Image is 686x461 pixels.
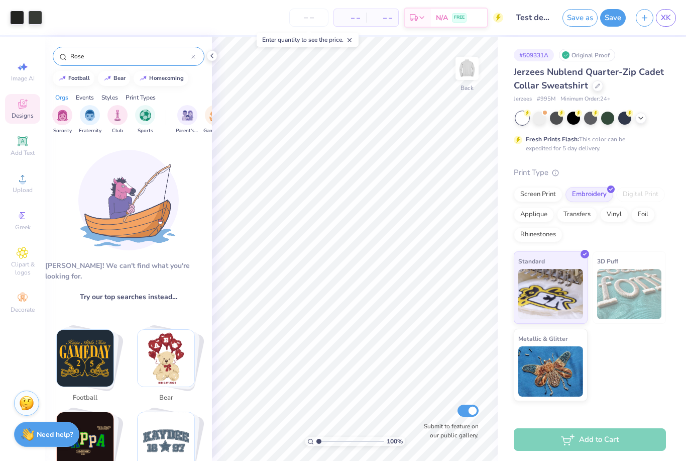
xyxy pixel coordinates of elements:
[508,8,557,28] input: Untitled Design
[454,14,465,21] span: FREE
[107,105,128,135] div: filter for Club
[98,71,130,86] button: bear
[182,110,193,121] img: Parent's Weekend Image
[600,9,626,27] button: Save
[597,269,662,319] img: 3D Puff
[514,227,562,242] div: Rhinestones
[514,187,562,202] div: Screen Print
[80,292,177,302] span: Try our top searches instead…
[126,93,156,102] div: Print Types
[78,150,179,250] img: Loading...
[514,167,666,178] div: Print Type
[53,127,72,135] span: Sorority
[50,329,126,407] button: Stack Card Button football
[518,333,568,344] span: Metallic & Glitter
[138,127,153,135] span: Sports
[79,105,101,135] button: filter button
[13,186,33,194] span: Upload
[176,105,199,135] button: filter button
[656,9,676,27] a: XK
[134,71,188,86] button: homecoming
[565,187,613,202] div: Embroidery
[12,112,34,120] span: Designs
[209,110,221,121] img: Game Day Image
[113,75,126,81] div: bear
[559,49,615,61] div: Original Proof
[600,207,628,222] div: Vinyl
[514,95,532,104] span: Jerzees
[84,110,95,121] img: Fraternity Image
[436,13,448,23] span: N/A
[69,51,191,61] input: Try "Alpha"
[139,75,147,81] img: trend_line.gif
[526,135,579,143] strong: Fresh Prints Flash:
[203,127,226,135] span: Game Day
[514,49,554,61] div: # 509331A
[37,430,73,439] strong: Need help?
[79,105,101,135] div: filter for Fraternity
[69,393,101,403] span: football
[514,207,554,222] div: Applique
[537,95,555,104] span: # 995M
[68,75,90,81] div: football
[661,12,671,24] span: XK
[135,105,155,135] div: filter for Sports
[57,110,68,121] img: Sorority Image
[52,105,72,135] div: filter for Sorority
[140,110,151,121] img: Sports Image
[176,127,199,135] span: Parent's Weekend
[560,95,611,104] span: Minimum Order: 24 +
[203,105,226,135] button: filter button
[45,260,212,282] div: [PERSON_NAME]! We can't find what you're looking for.
[5,260,40,276] span: Clipart & logos
[11,149,35,157] span: Add Text
[514,66,664,91] span: Jerzees Nublend Quarter-Zip Cadet Collar Sweatshirt
[11,306,35,314] span: Decorate
[257,33,359,47] div: Enter quantity to see the price.
[372,13,392,23] span: – –
[58,75,66,81] img: trend_line.gif
[616,187,665,202] div: Digital Print
[131,329,207,407] button: Stack Card Button bear
[461,83,474,93] div: Back
[112,127,123,135] span: Club
[203,105,226,135] div: filter for Game Day
[340,13,360,23] span: – –
[55,93,68,102] div: Orgs
[53,71,94,86] button: football
[457,58,477,78] img: Back
[631,207,655,222] div: Foil
[79,127,101,135] span: Fraternity
[135,105,155,135] button: filter button
[107,105,128,135] button: filter button
[557,207,597,222] div: Transfers
[57,330,113,387] img: football
[52,105,72,135] button: filter button
[138,330,194,387] img: bear
[101,93,118,102] div: Styles
[387,437,403,446] span: 100 %
[112,110,123,121] img: Club Image
[518,256,545,266] span: Standard
[103,75,111,81] img: trend_line.gif
[518,346,583,397] img: Metallic & Glitter
[562,9,598,27] button: Save as
[518,269,583,319] img: Standard
[149,75,184,81] div: homecoming
[418,422,479,440] label: Submit to feature on our public gallery.
[11,74,35,82] span: Image AI
[150,393,182,403] span: bear
[15,223,31,231] span: Greek
[176,105,199,135] div: filter for Parent's Weekend
[289,9,328,27] input: – –
[526,135,649,153] div: This color can be expedited for 5 day delivery.
[597,256,618,266] span: 3D Puff
[76,93,94,102] div: Events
